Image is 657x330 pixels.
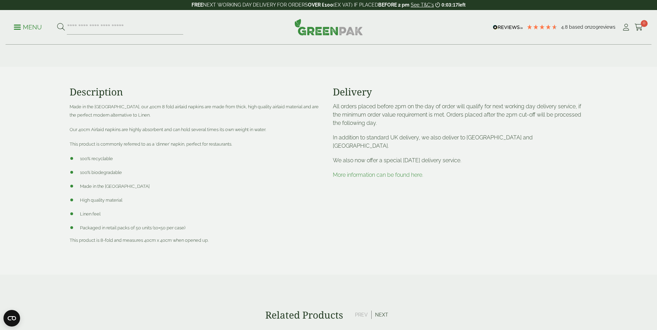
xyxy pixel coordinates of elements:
span: High quality material [80,198,122,203]
span: 100% recyclable [80,156,113,161]
span: 4.8 [561,24,569,30]
p: All orders placed before 2pm on the day of order will qualify for next working day delivery servi... [333,102,588,127]
span: Based on [569,24,590,30]
span: 209 [590,24,598,30]
span: left [458,2,465,8]
button: Open CMP widget [3,310,20,327]
span: Made in the [GEOGRAPHIC_DATA], our 40cm 8 fold airlaid napkins are made from thick, high quality ... [70,104,319,118]
a: See T&C's [411,2,434,8]
span: 0:03:17 [442,2,458,8]
button: Prev [352,311,372,319]
img: REVIEWS.io [493,25,523,30]
span: Packaged in retail packs of 50 units (10×50 per case) [80,225,185,230]
span: Made in the [GEOGRAPHIC_DATA] [80,184,150,189]
span: This product is commonly referred to as a ‘dinner’ napkin, perfect for restaurants. [70,141,232,147]
span: This product is 8-fold and measures 40cm x 40cm when opened up. [70,238,208,243]
p: Menu [14,23,42,31]
a: 0 [634,22,643,33]
span: 0 [641,20,648,27]
p: In addition to standard UK delivery, we also deliver to [GEOGRAPHIC_DATA] and [GEOGRAPHIC_DATA]. [333,134,588,150]
span: Our 40cm Airlaid napkins are highly absorbent and can hold several times its own weight in water. [70,127,266,132]
h3: Related Products [265,309,343,321]
a: More information can be found here. [333,172,423,178]
span: Linen feel [80,211,100,217]
span: reviews [598,24,615,30]
h3: Description [70,86,325,98]
div: 4.78 Stars [526,24,558,30]
strong: OVER £100 [308,2,333,8]
button: Next [372,311,392,319]
a: Menu [14,23,42,30]
strong: BEFORE 2 pm [378,2,409,8]
h3: Delivery [333,86,588,98]
span: 100% biodegradable [80,170,122,175]
i: My Account [622,24,630,31]
img: GreenPak Supplies [294,19,363,35]
p: We also now offer a special [DATE] delivery service. [333,156,588,165]
strong: FREE [192,2,203,8]
i: Cart [634,24,643,31]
